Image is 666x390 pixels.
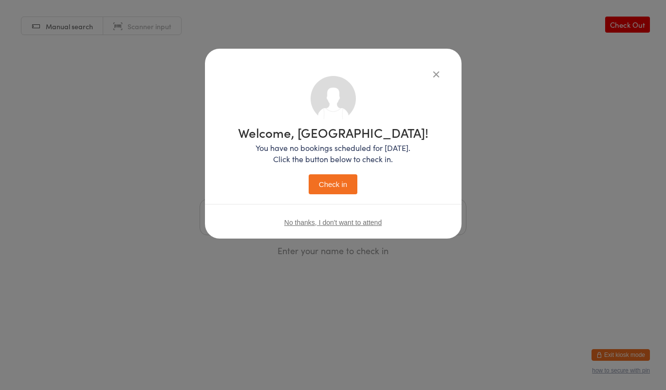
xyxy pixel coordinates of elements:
button: Check in [309,174,357,194]
p: You have no bookings scheduled for [DATE]. Click the button below to check in. [238,142,428,165]
img: no_photo.png [311,76,356,121]
h1: Welcome, [GEOGRAPHIC_DATA]! [238,126,428,139]
button: No thanks, I don't want to attend [284,219,382,226]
